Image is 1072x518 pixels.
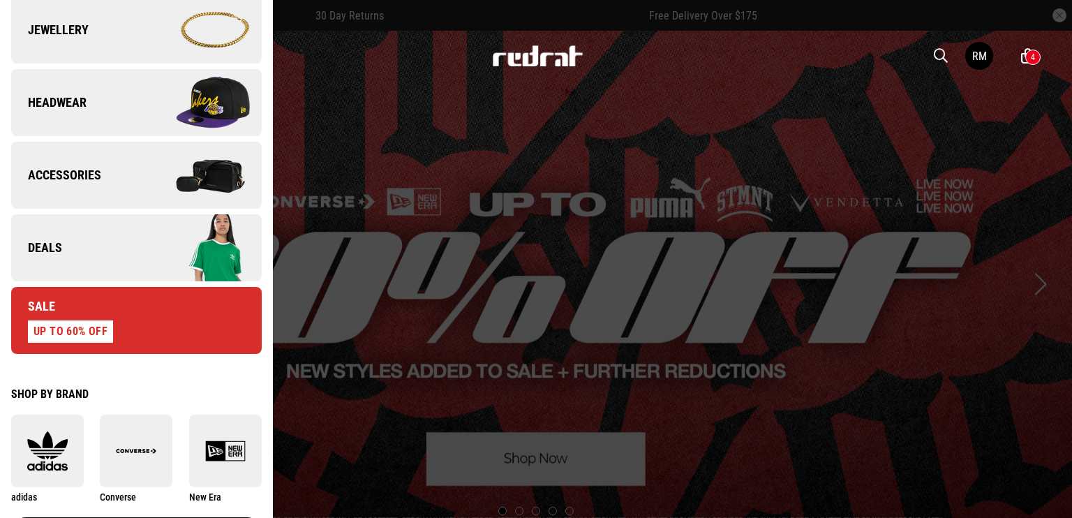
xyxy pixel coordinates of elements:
[11,142,262,209] a: Accessories Company
[11,287,262,354] a: Sale UP TO 60% OFF
[100,415,172,503] a: Converse Converse
[11,431,84,471] img: adidas
[1021,49,1034,64] a: 4
[189,431,262,471] img: New Era
[11,298,55,315] span: Sale
[11,22,89,38] span: Jewellery
[11,167,101,184] span: Accessories
[11,214,262,281] a: Deals Company
[11,387,262,401] div: Shop by Brand
[491,45,583,66] img: Redrat logo
[189,415,262,503] a: New Era New Era
[11,69,262,136] a: Headwear Company
[100,491,136,503] span: Converse
[136,140,261,210] img: Company
[11,239,62,256] span: Deals
[28,320,113,343] div: UP TO 60% OFF
[11,415,84,503] a: adidas adidas
[11,94,87,111] span: Headwear
[136,68,261,138] img: Company
[100,431,172,471] img: Converse
[136,213,261,283] img: Company
[972,50,987,63] div: RM
[11,491,37,503] span: adidas
[189,491,221,503] span: New Era
[1031,52,1035,62] div: 4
